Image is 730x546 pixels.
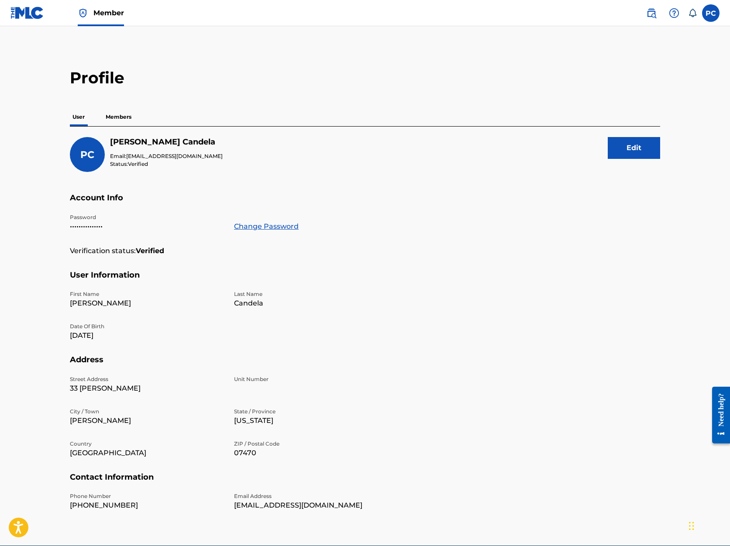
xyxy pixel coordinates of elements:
[70,500,224,511] p: [PHONE_NUMBER]
[70,492,224,500] p: Phone Number
[70,355,660,375] h5: Address
[234,492,388,500] p: Email Address
[686,504,730,546] iframe: Chat Widget
[136,246,164,256] strong: Verified
[669,8,679,18] img: help
[128,161,148,167] span: Verified
[665,4,683,22] div: Help
[234,416,388,426] p: [US_STATE]
[70,270,660,291] h5: User Information
[110,137,223,147] h5: Peter Candela
[78,8,88,18] img: Top Rightsholder
[234,440,388,448] p: ZIP / Postal Code
[70,448,224,458] p: [GEOGRAPHIC_DATA]
[234,290,388,298] p: Last Name
[70,375,224,383] p: Street Address
[126,153,223,159] span: [EMAIL_ADDRESS][DOMAIN_NAME]
[70,108,87,126] p: User
[10,7,44,19] img: MLC Logo
[70,472,660,493] h5: Contact Information
[70,221,224,232] p: •••••••••••••••
[70,383,224,394] p: 33 [PERSON_NAME]
[689,513,694,539] div: Drag
[688,9,697,17] div: Notifications
[234,298,388,309] p: Candela
[234,408,388,416] p: State / Province
[646,8,657,18] img: search
[70,440,224,448] p: Country
[70,408,224,416] p: City / Town
[103,108,134,126] p: Members
[234,448,388,458] p: 07470
[702,4,720,22] div: User Menu
[110,160,223,168] p: Status:
[93,8,124,18] span: Member
[70,323,224,330] p: Date Of Birth
[70,330,224,341] p: [DATE]
[234,500,388,511] p: [EMAIL_ADDRESS][DOMAIN_NAME]
[70,298,224,309] p: [PERSON_NAME]
[706,379,730,451] iframe: Resource Center
[70,68,660,88] h2: Profile
[70,213,224,221] p: Password
[234,375,388,383] p: Unit Number
[608,137,660,159] button: Edit
[80,149,94,161] span: PC
[70,193,660,213] h5: Account Info
[70,290,224,298] p: First Name
[234,221,299,232] a: Change Password
[643,4,660,22] a: Public Search
[110,152,223,160] p: Email:
[70,416,224,426] p: [PERSON_NAME]
[70,246,136,256] p: Verification status:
